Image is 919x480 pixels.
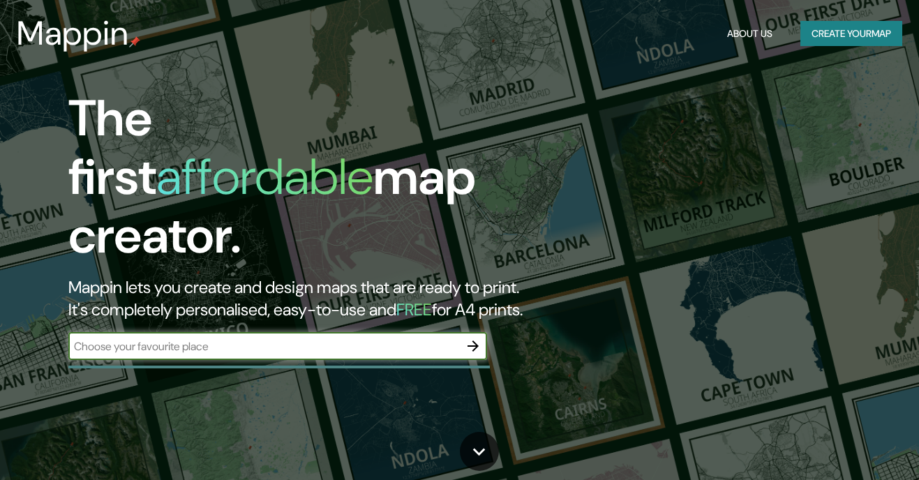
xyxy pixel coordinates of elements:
button: About Us [722,21,778,47]
h5: FREE [396,299,432,320]
input: Choose your favourite place [68,338,459,354]
h2: Mappin lets you create and design maps that are ready to print. It's completely personalised, eas... [68,276,528,321]
h1: The first map creator. [68,89,528,276]
img: mappin-pin [129,36,140,47]
h1: affordable [156,144,373,209]
button: Create yourmap [800,21,902,47]
h3: Mappin [17,14,129,53]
